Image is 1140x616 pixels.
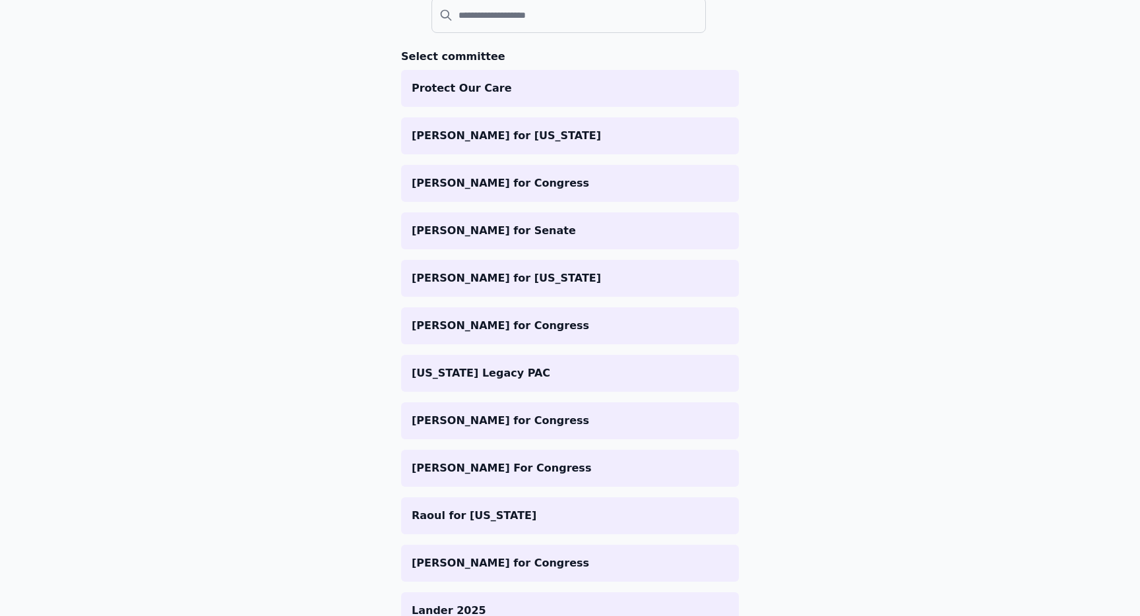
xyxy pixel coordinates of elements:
a: [PERSON_NAME] For Congress [401,450,739,487]
p: Raoul for [US_STATE] [412,508,728,524]
a: [PERSON_NAME] for Congress [401,545,739,582]
a: [PERSON_NAME] for Congress [401,402,739,439]
p: [PERSON_NAME] for [US_STATE] [412,128,728,144]
a: [PERSON_NAME] for [US_STATE] [401,260,739,297]
p: [PERSON_NAME] for Senate [412,223,728,239]
a: [PERSON_NAME] for Senate [401,212,739,249]
p: [US_STATE] Legacy PAC [412,365,728,381]
a: [US_STATE] Legacy PAC [401,355,739,392]
p: [PERSON_NAME] for Congress [412,175,728,191]
p: [PERSON_NAME] for [US_STATE] [412,270,728,286]
p: [PERSON_NAME] For Congress [412,460,728,476]
a: Raoul for [US_STATE] [401,497,739,534]
a: [PERSON_NAME] for Congress [401,307,739,344]
p: [PERSON_NAME] for Congress [412,413,728,429]
p: [PERSON_NAME] for Congress [412,318,728,334]
p: Protect Our Care [412,80,728,96]
h3: Select committee [401,49,739,65]
p: [PERSON_NAME] for Congress [412,555,728,571]
a: Protect Our Care [401,70,739,107]
a: [PERSON_NAME] for Congress [401,165,739,202]
a: [PERSON_NAME] for [US_STATE] [401,117,739,154]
